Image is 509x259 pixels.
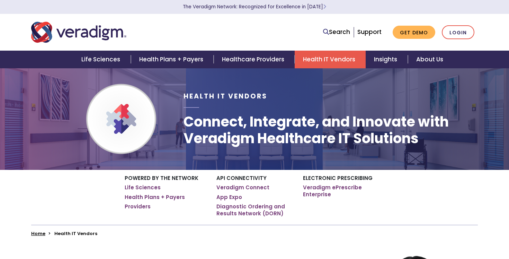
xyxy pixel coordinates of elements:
[125,203,151,210] a: Providers
[323,3,326,10] span: Learn More
[295,51,366,68] a: Health IT Vendors
[408,51,452,68] a: About Us
[216,203,293,217] a: Diagnostic Ordering and Results Network (DORN)
[442,25,474,40] a: Login
[393,26,435,39] a: Get Demo
[183,3,326,10] a: The Veradigm Network: Recognized for Excellence in [DATE]Learn More
[184,113,478,147] h1: Connect, Integrate, and Innovate with Veradigm Healthcare IT Solutions
[323,27,350,37] a: Search
[31,21,126,44] img: Veradigm logo
[184,92,267,101] span: Health IT Vendors
[214,51,295,68] a: Healthcare Providers
[357,28,382,36] a: Support
[125,194,185,201] a: Health Plans + Payers
[125,184,161,191] a: Life Sciences
[366,51,408,68] a: Insights
[216,184,269,191] a: Veradigm Connect
[131,51,214,68] a: Health Plans + Payers
[216,194,242,201] a: App Expo
[73,51,131,68] a: Life Sciences
[31,230,45,237] a: Home
[303,184,384,198] a: Veradigm ePrescribe Enterprise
